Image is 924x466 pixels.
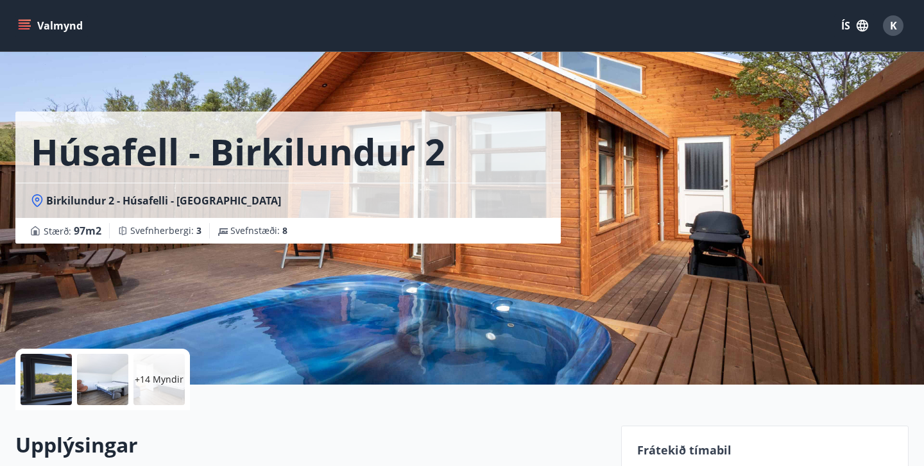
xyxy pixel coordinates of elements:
span: Svefnherbergi : [130,224,201,237]
span: Svefnstæði : [230,224,287,237]
span: 97 m2 [74,224,101,238]
span: 8 [282,224,287,237]
button: menu [15,14,88,37]
button: ÍS [834,14,875,37]
p: +14 Myndir [135,373,184,386]
h2: Upplýsingar [15,431,606,459]
p: Frátekið tímabil [637,442,893,458]
button: K [878,10,909,41]
span: Birkilundur 2 - Húsafelli - [GEOGRAPHIC_DATA] [46,194,281,208]
span: Stærð : [44,223,101,238]
h1: Húsafell - Birkilundur 2 [31,127,445,176]
span: K [890,19,897,33]
span: 3 [196,224,201,237]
